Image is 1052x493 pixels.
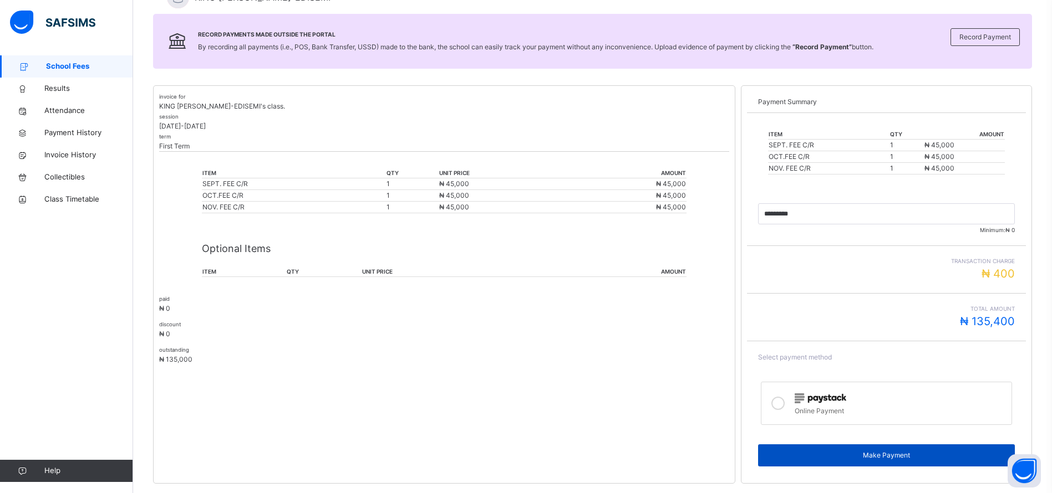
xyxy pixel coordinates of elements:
[656,191,686,199] span: ₦ 45,000
[159,355,192,363] span: ₦ 135,000
[46,61,133,72] span: School Fees
[362,267,540,277] th: unit price
[890,130,924,140] th: qty
[159,133,171,140] small: term
[386,189,439,201] td: 1
[159,304,170,312] span: ₦ 0
[44,150,133,161] span: Invoice History
[44,105,133,116] span: Attendance
[960,315,1015,328] span: ₦ 135,400
[202,179,385,189] div: SEPT. FEE C/R
[795,393,846,403] img: paystack.0b99254114f7d5403c0525f3550acd03.svg
[202,168,386,178] th: item
[959,32,1011,42] span: Record Payment
[924,164,954,172] span: ₦ 45,000
[44,127,133,138] span: Payment History
[766,450,1007,460] span: Make Payment
[768,151,890,162] td: OCT.FEE C/R
[44,465,133,476] span: Help
[386,201,439,213] td: 1
[286,267,361,277] th: qty
[198,30,873,39] span: Record Payments Made Outside the Portal
[758,257,1015,265] span: Transaction charge
[924,130,1005,140] th: amount
[1005,227,1015,233] span: ₦ 0
[198,43,873,51] span: By recording all payments (i.e., POS, Bank Transfer, USSD) made to the bank, the school can easil...
[159,347,189,353] small: outstanding
[758,305,1015,313] span: Total Amount
[10,11,95,34] img: safsims
[44,172,133,183] span: Collectibles
[758,226,1015,234] span: Minimum:
[44,194,133,205] span: Class Timetable
[159,330,170,338] span: ₦ 0
[890,151,924,162] td: 1
[202,202,385,212] div: NOV. FEE C/R
[890,162,924,174] td: 1
[159,296,170,302] small: paid
[439,191,469,199] span: ₦ 45,000
[202,267,286,277] th: item
[924,141,954,149] span: ₦ 45,000
[768,162,890,174] td: NOV. FEE C/R
[439,179,469,188] span: ₦ 45,000
[656,179,686,188] span: ₦ 45,000
[540,267,687,277] th: amount
[159,114,179,120] small: session
[439,203,469,211] span: ₦ 45,000
[656,203,686,211] span: ₦ 45,000
[795,403,1006,416] div: Online Payment
[159,94,186,100] small: invoice for
[159,141,729,151] p: First Term
[792,43,852,51] b: “Record Payment”
[202,191,385,201] div: OCT.FEE C/R
[563,168,686,178] th: amount
[159,101,729,111] p: KING [PERSON_NAME]-EDISEMI's class.
[768,130,890,140] th: item
[758,97,1015,107] p: Payment Summary
[386,178,439,189] td: 1
[924,152,954,161] span: ₦ 45,000
[44,83,133,94] span: Results
[890,139,924,151] td: 1
[439,168,563,178] th: unit price
[202,241,687,256] p: Optional Items
[1008,454,1041,487] button: Open asap
[768,139,890,151] td: SEPT. FEE C/R
[982,267,1015,280] span: ₦ 400
[159,121,729,131] p: [DATE]-[DATE]
[758,353,832,361] span: Select payment method
[159,321,181,327] small: discount
[386,168,439,178] th: qty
